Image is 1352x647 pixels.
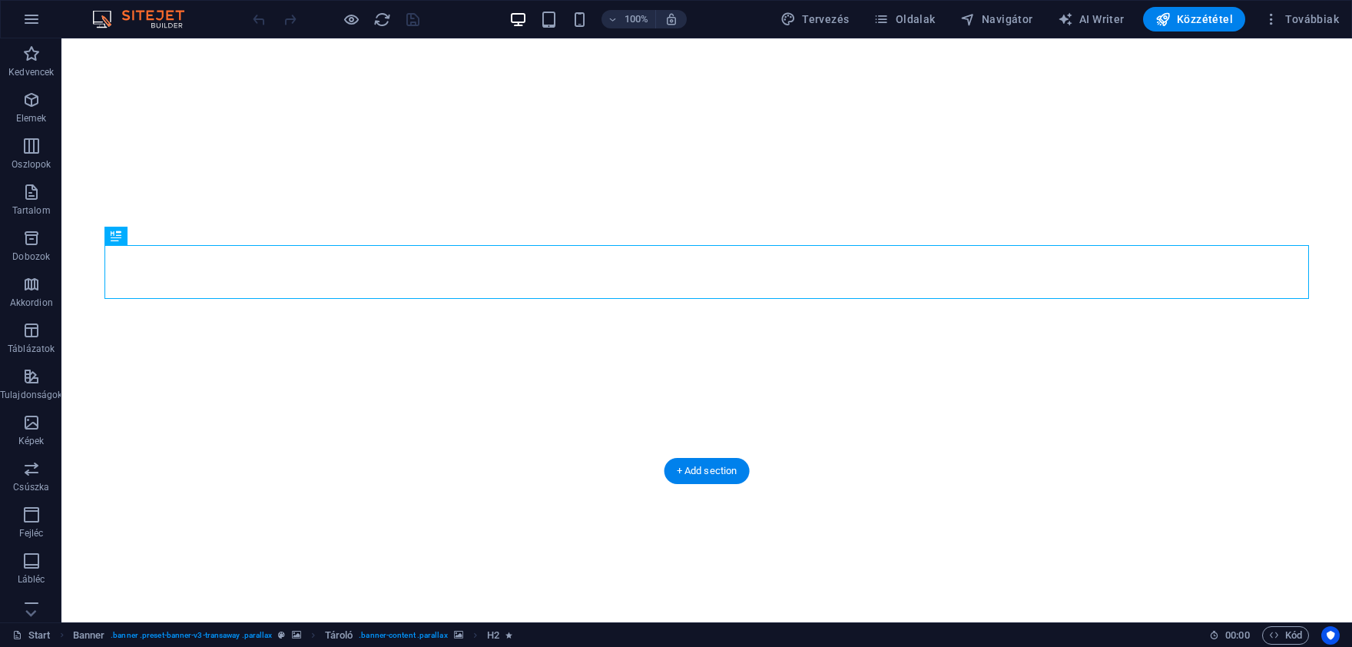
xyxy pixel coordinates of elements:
[774,7,856,32] button: Tervezés
[12,158,51,171] p: Oszlopok
[454,631,463,639] i: Ez az elem hátteret tartalmaz
[73,626,513,645] nav: breadcrumb
[88,10,204,28] img: Editor Logo
[10,297,53,309] p: Akkordion
[867,7,941,32] button: Oldalak
[1052,7,1131,32] button: AI Writer
[73,626,105,645] span: Kattintson a kijelöléshez. Dupla kattintás az szerkesztéshez
[8,343,55,355] p: Táblázatok
[601,10,656,28] button: 100%
[278,631,285,639] i: Ez az elem egy testreszabható előre beállítás
[774,7,856,32] div: Tervezés (Ctrl+Alt+Y)
[18,435,45,447] p: Képek
[1269,626,1302,645] span: Kód
[8,66,54,78] p: Kedvencek
[1258,7,1345,32] button: Továbbiak
[373,11,391,28] i: Weboldal újratöltése
[12,626,51,645] a: Kattintson a kijelölés megszüntetéséhez. Dupla kattintás az oldalak megnyitásához
[487,626,499,645] span: Kattintson a kijelöléshez. Dupla kattintás az szerkesztéshez
[1143,7,1245,32] button: Közzététel
[1209,626,1250,645] h6: Munkamenet idő
[1225,626,1249,645] span: 00 00
[664,458,750,484] div: + Add section
[19,527,44,539] p: Fejléc
[1155,12,1233,27] span: Közzététel
[12,204,51,217] p: Tartalom
[13,481,49,493] p: Csúszka
[18,573,45,586] p: Lábléc
[873,12,935,27] span: Oldalak
[342,10,360,28] button: Kattintson ide az előnézeti módból való kilépéshez és a szerkesztés folytatásához
[1264,12,1339,27] span: Továbbiak
[1321,626,1340,645] button: Usercentrics
[12,251,50,263] p: Dobozok
[325,626,353,645] span: Kattintson a kijelöléshez. Dupla kattintás az szerkesztéshez
[292,631,301,639] i: Ez az elem hátteret tartalmaz
[960,12,1033,27] span: Navigátor
[1262,626,1309,645] button: Kód
[625,10,649,28] h6: 100%
[1236,629,1238,641] span: :
[111,626,272,645] span: . banner .preset-banner-v3-transaway .parallax
[954,7,1039,32] button: Navigátor
[1058,12,1125,27] span: AI Writer
[664,12,678,26] i: Átméretezés esetén automatikusan beállítja a nagyítási szintet a választott eszköznek megfelelően.
[373,10,391,28] button: reload
[505,631,512,639] i: Az elem animációt tartalmaz
[780,12,850,27] span: Tervezés
[16,112,47,124] p: Elemek
[359,626,447,645] span: . banner-content .parallax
